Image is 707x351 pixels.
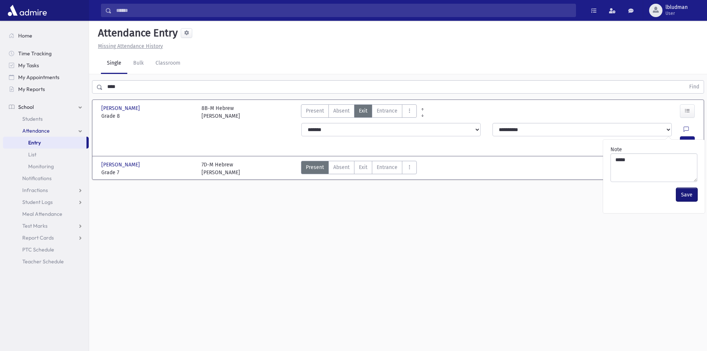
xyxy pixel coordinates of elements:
[3,113,89,125] a: Students
[359,107,367,115] span: Exit
[101,112,194,120] span: Grade 8
[22,211,62,217] span: Meal Attendance
[22,175,52,182] span: Notifications
[3,48,89,59] a: Time Tracking
[3,125,89,137] a: Attendance
[112,4,576,17] input: Search
[301,104,417,120] div: AttTypes
[22,199,53,205] span: Student Logs
[333,107,350,115] span: Absent
[95,43,163,49] a: Missing Attendance History
[22,222,48,229] span: Test Marks
[665,4,688,10] span: lbludman
[18,74,59,81] span: My Appointments
[28,139,41,146] span: Entry
[18,50,52,57] span: Time Tracking
[306,107,324,115] span: Present
[22,234,54,241] span: Report Cards
[18,62,39,69] span: My Tasks
[377,107,397,115] span: Entrance
[665,10,688,16] span: User
[676,188,697,201] button: Save
[359,163,367,171] span: Exit
[3,59,89,71] a: My Tasks
[611,146,622,153] label: Note
[3,184,89,196] a: Infractions
[18,86,45,92] span: My Reports
[22,116,43,122] span: Students
[685,81,704,93] button: Find
[6,3,49,18] img: AdmirePro
[101,104,141,112] span: [PERSON_NAME]
[101,53,127,74] a: Single
[3,137,86,149] a: Entry
[3,71,89,83] a: My Appointments
[3,232,89,244] a: Report Cards
[301,161,417,176] div: AttTypes
[3,256,89,267] a: Teacher Schedule
[101,161,141,169] span: [PERSON_NAME]
[377,163,397,171] span: Entrance
[150,53,186,74] a: Classroom
[28,163,54,170] span: Monitoring
[202,161,240,176] div: 7D-M Hebrew [PERSON_NAME]
[3,172,89,184] a: Notifications
[3,208,89,220] a: Meal Attendance
[3,196,89,208] a: Student Logs
[101,169,194,176] span: Grade 7
[22,127,50,134] span: Attendance
[95,27,178,39] h5: Attendance Entry
[333,163,350,171] span: Absent
[127,53,150,74] a: Bulk
[18,32,32,39] span: Home
[3,83,89,95] a: My Reports
[98,43,163,49] u: Missing Attendance History
[306,163,324,171] span: Present
[3,244,89,256] a: PTC Schedule
[22,187,48,194] span: Infractions
[28,151,36,158] span: List
[3,160,89,172] a: Monitoring
[3,220,89,232] a: Test Marks
[22,258,64,265] span: Teacher Schedule
[22,246,54,253] span: PTC Schedule
[18,104,34,110] span: School
[3,149,89,160] a: List
[3,30,89,42] a: Home
[202,104,240,120] div: 8B-M Hebrew [PERSON_NAME]
[3,101,89,113] a: School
